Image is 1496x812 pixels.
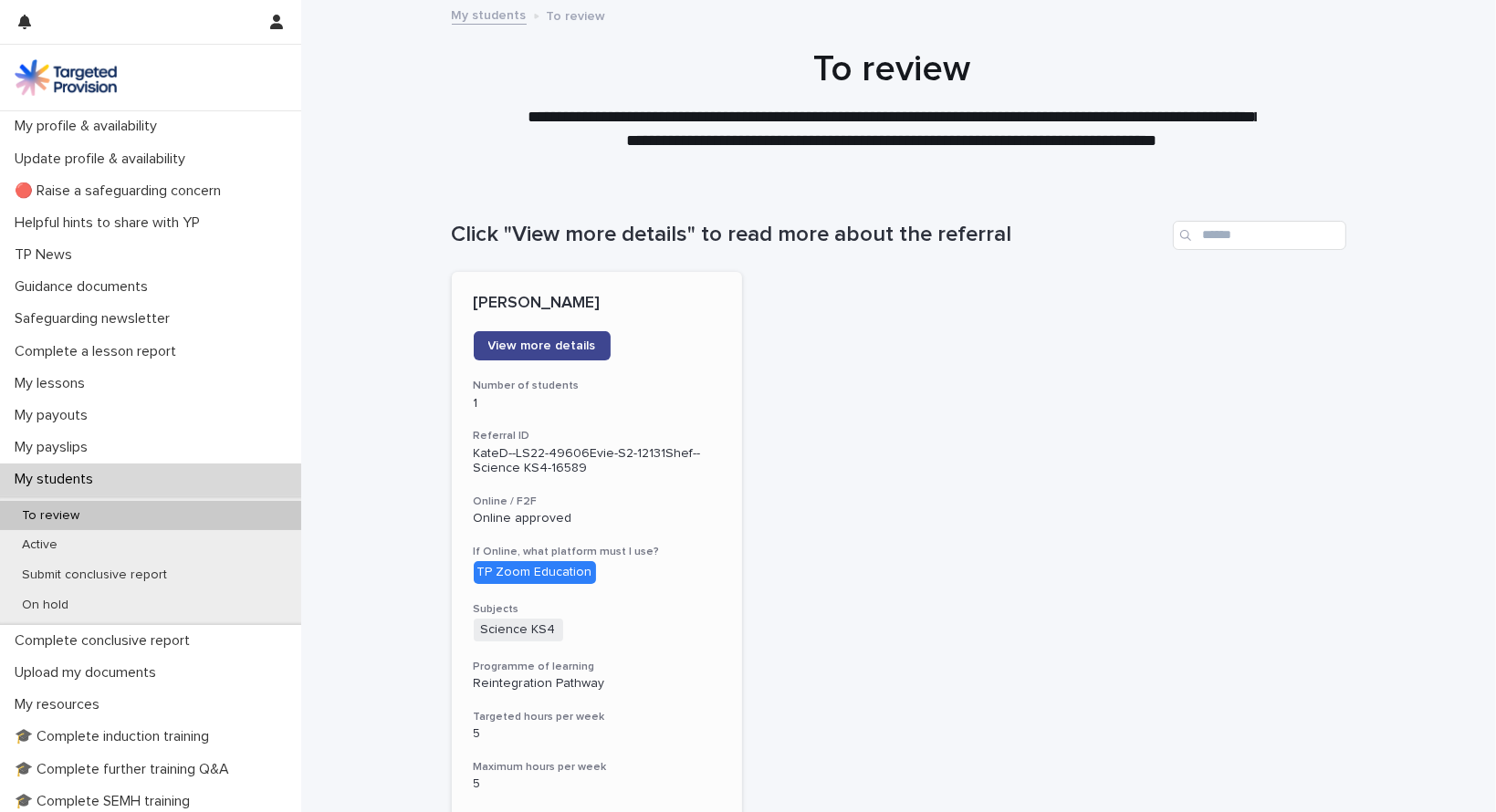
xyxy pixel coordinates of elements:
[474,379,721,393] h3: Number of students
[445,47,1339,91] h1: To review
[7,537,72,553] p: Active
[7,151,200,168] p: Update profile & availability
[474,660,721,674] h3: Programme of learning
[474,429,721,443] h3: Referral ID
[7,118,172,135] p: My profile & availability
[474,726,721,742] p: 5
[7,471,108,488] p: My students
[7,598,83,613] p: On hold
[474,446,721,477] p: KateD--LS22-49606Evie-S2-12131Shef--Science KS4-16589
[474,602,721,617] h3: Subjects
[488,339,596,352] span: View more details
[474,511,721,526] p: Online approved
[7,793,204,810] p: 🎓 Complete SEMH training
[7,375,99,392] p: My lessons
[474,619,563,641] span: Science KS4
[7,343,191,360] p: Complete a lesson report
[7,761,244,778] p: 🎓 Complete further training Q&A
[474,760,721,775] h3: Maximum hours per week
[452,4,527,25] a: My students
[474,710,721,724] h3: Targeted hours per week
[1173,221,1346,250] input: Search
[7,439,102,456] p: My payslips
[7,664,171,682] p: Upload my documents
[7,567,182,583] p: Submit conclusive report
[474,331,611,360] a: View more details
[474,676,721,692] p: Reintegration Pathway
[474,494,721,509] h3: Online / F2F
[7,310,184,328] p: Safeguarding newsletter
[474,776,721,792] p: 5
[7,407,102,424] p: My payouts
[7,182,235,200] p: 🔴 Raise a safeguarding concern
[7,508,94,524] p: To review
[474,545,721,559] h3: If Online, what platform must I use?
[547,5,606,25] p: To review
[7,214,214,232] p: Helpful hints to share with YP
[7,632,204,650] p: Complete conclusive report
[7,278,162,296] p: Guidance documents
[474,561,596,584] div: TP Zoom Education
[7,246,87,264] p: TP News
[474,294,721,314] p: [PERSON_NAME]
[452,222,1166,248] h1: Click "View more details" to read more about the referral
[474,396,721,411] p: 1
[7,728,224,745] p: 🎓 Complete induction training
[7,696,114,713] p: My resources
[15,59,117,96] img: M5nRWzHhSzIhMunXDL62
